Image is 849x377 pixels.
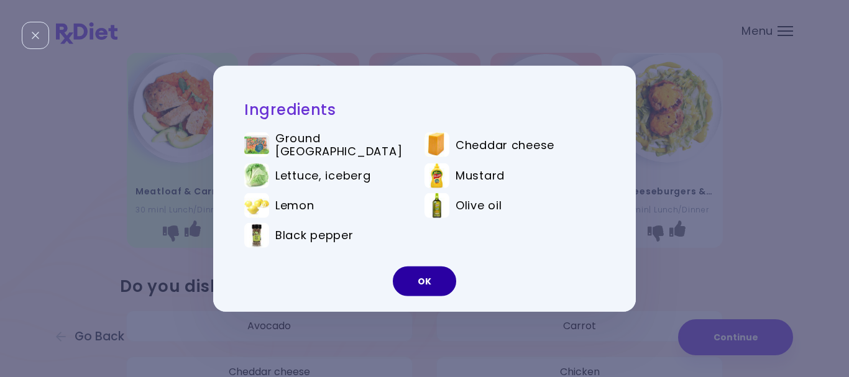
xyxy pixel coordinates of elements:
button: OK [393,266,456,296]
span: Ground [GEOGRAPHIC_DATA] [275,132,406,158]
span: Olive oil [456,199,502,212]
span: Mustard [456,169,505,183]
span: Lettuce, iceberg [275,169,371,183]
span: Cheddar cheese [456,138,554,152]
div: Close [22,22,49,49]
span: Lemon [275,199,314,212]
h2: Ingredients [244,99,605,119]
span: Black pepper [275,229,354,242]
